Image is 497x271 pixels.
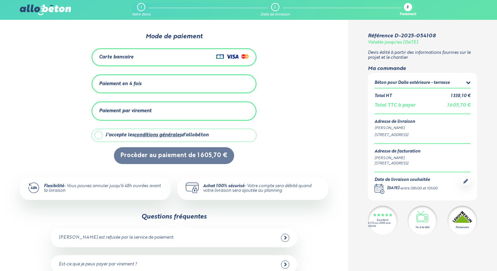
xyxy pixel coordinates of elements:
[374,80,471,88] summary: Béton pour Dalle extérieure - terrasse
[99,54,133,60] div: Carte bancaire
[374,103,415,108] div: Total TTC à payer
[387,186,438,191] div: -
[99,108,152,114] div: Paiement par virement
[415,225,429,229] div: Vu à la télé
[59,262,137,267] div: Est-ce que je peux payer par virement ?
[132,13,151,17] div: Votre devis
[82,33,266,40] div: Mode de paiement
[387,186,399,191] div: [DATE]
[44,184,163,193] div: - Vous pouvez annuler jusqu'à 48h ouvrées avant la livraison
[134,133,182,137] a: conditions générales
[132,3,151,17] a: 1 Votre devis
[261,13,290,17] div: Date de livraison
[368,51,477,60] p: Devis édité à partir des informations fournies sur le projet et le chantier
[374,149,420,154] div: Adresse de facturation
[374,125,471,131] div: [PERSON_NAME]
[377,219,388,222] div: Excellent
[451,94,471,99] div: 1 338,10 €
[368,33,436,39] div: Référence D-2025-054108
[99,81,141,87] div: Paiement en 4 fois
[368,40,418,45] div: Valable jusqu'au [DATE]
[374,119,471,124] div: Adresse de livraison
[261,3,290,17] a: 2 Date de livraison
[374,94,392,99] div: Total HT
[401,186,438,191] div: entre 08h00 et 10h00
[438,245,490,264] iframe: Help widget launcher
[400,13,416,17] div: Paiement
[203,184,244,188] strong: Achat 100% sécurisé
[105,132,209,138] div: J'accepte les d'allobéton
[400,3,416,17] a: 3 Paiement
[216,52,249,60] img: Cartes de crédit
[203,184,320,193] div: - Votre compte sera débité quand votre livraison sera ajoutée au planning
[59,235,174,240] div: [PERSON_NAME] est refusée par le service de paiement.
[374,132,471,138] div: [STREET_ADDRESS]
[44,184,64,188] strong: Flexibilité
[374,81,450,85] div: Béton pour Dalle extérieure - terrasse
[456,225,469,229] div: Partenaire
[407,6,408,10] div: 3
[374,155,420,161] div: [PERSON_NAME]
[374,161,420,166] div: [STREET_ADDRESS]
[141,213,207,220] div: Questions fréquentes
[368,222,398,228] div: 4.7/5 sur 2300 avis clients
[447,103,471,108] span: 1 605,70 €
[274,5,276,10] div: 2
[368,66,477,72] div: Ma commande
[114,147,234,164] button: Procèder au paiement de 1 605,70 €
[140,5,142,10] div: 1
[374,178,438,183] div: Date de livraison souhaitée
[20,5,71,15] img: allobéton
